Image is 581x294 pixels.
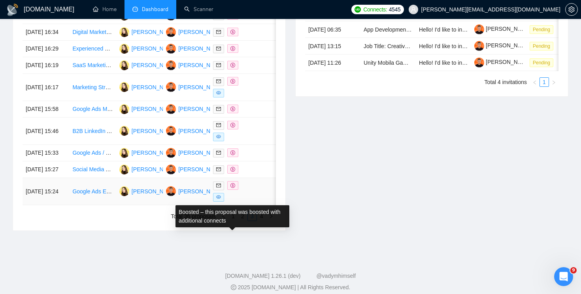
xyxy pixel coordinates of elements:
[216,90,221,95] span: eye
[230,30,235,34] span: dollar
[23,178,69,205] td: [DATE] 15:24
[132,187,177,196] div: [PERSON_NAME]
[178,148,224,157] div: [PERSON_NAME]
[119,127,177,134] a: VM[PERSON_NAME]
[411,7,416,12] span: user
[119,82,129,92] img: VM
[69,74,116,101] td: Marketing Strategist and Execution Partner for AI Automation Business
[178,105,224,113] div: [PERSON_NAME]
[178,127,224,135] div: [PERSON_NAME]
[474,24,484,34] img: c14xhZlC-tuZVDV19vT9PqPao_mWkLBFZtPhMWXnAzD5A78GLaVOfmL__cgNkALhSq
[119,62,177,68] a: VM[PERSON_NAME]
[530,42,553,51] span: Pending
[23,118,69,145] td: [DATE] 15:46
[216,79,221,84] span: mail
[23,145,69,161] td: [DATE] 15:33
[166,165,176,174] img: YY
[69,118,116,145] td: B2B LinkedIn Ads Strategist
[530,77,539,87] button: left
[72,106,189,112] a: Google Ads Manager for Australian Labour Hire
[166,104,176,114] img: YY
[166,28,224,35] a: YY[PERSON_NAME]
[539,77,549,87] li: 1
[72,45,287,52] a: Experienced Paid Media Specialist | Google, Bing, Meta, GTM & GA4 (Long-Term Role)
[178,83,224,92] div: [PERSON_NAME]
[132,165,177,174] div: [PERSON_NAME]
[360,54,416,71] td: Unity Mobila Game developer needed to build idle rpg battle
[23,101,69,118] td: [DATE] 15:58
[530,25,553,34] span: Pending
[132,148,177,157] div: [PERSON_NAME]
[216,63,221,67] span: mail
[178,165,224,174] div: [PERSON_NAME]
[166,166,224,172] a: YY[PERSON_NAME]
[230,63,235,67] span: dollar
[69,145,116,161] td: Google Ads / SEM Specialist
[530,58,553,67] span: Pending
[474,26,531,32] a: [PERSON_NAME]
[551,80,556,85] span: right
[178,28,224,36] div: [PERSON_NAME]
[474,42,531,49] a: [PERSON_NAME]
[119,166,177,172] a: VM[PERSON_NAME]
[119,27,129,37] img: VM
[230,150,235,155] span: dollar
[69,101,116,118] td: Google Ads Manager for Australian Labour Hire
[132,105,177,113] div: [PERSON_NAME]
[225,273,301,279] a: [DOMAIN_NAME] 1.26.1 (dev)
[474,41,484,51] img: c14xhZlC-tuZVDV19vT9PqPao_mWkLBFZtPhMWXnAzD5A78GLaVOfmL__cgNkALhSq
[565,6,578,13] a: setting
[363,5,387,14] span: Connects:
[316,273,356,279] a: @vadymhimself
[231,285,236,290] span: copyright
[69,178,116,205] td: Google Ads Expert
[23,57,69,74] td: [DATE] 16:19
[230,183,235,188] span: dollar
[364,26,504,33] a: App Development for Daily Game with User Management
[230,123,235,127] span: dollar
[178,44,224,53] div: [PERSON_NAME]
[166,188,224,194] a: YY[PERSON_NAME]
[554,267,573,286] iframe: Intercom live chat
[6,283,575,292] div: 2025 [DOMAIN_NAME] | All Rights Reserved.
[23,24,69,41] td: [DATE] 16:34
[216,30,221,34] span: mail
[305,21,360,38] td: [DATE] 06:35
[23,74,69,101] td: [DATE] 16:17
[532,80,537,85] span: left
[216,46,221,51] span: mail
[364,43,542,49] a: Job Title: Creative Copywriter - Master of Words and Captivating Content
[166,82,176,92] img: YY
[119,165,129,174] img: VM
[178,187,224,196] div: [PERSON_NAME]
[355,6,361,13] img: upwork-logo.png
[132,127,177,135] div: [PERSON_NAME]
[119,105,177,112] a: VM[PERSON_NAME]
[230,167,235,172] span: dollar
[72,84,245,90] a: Marketing Strategist and Execution Partner for AI Automation Business
[530,77,539,87] li: Previous Page
[166,148,176,158] img: YY
[166,62,224,68] a: YY[PERSON_NAME]
[119,45,177,51] a: VM[PERSON_NAME]
[166,149,224,155] a: YY[PERSON_NAME]
[132,61,177,69] div: [PERSON_NAME]
[119,126,129,136] img: VM
[566,6,577,13] span: setting
[216,183,221,188] span: mail
[119,104,129,114] img: VM
[166,44,176,54] img: YY
[230,46,235,51] span: dollar
[166,105,224,112] a: YY[PERSON_NAME]
[216,195,221,199] span: eye
[119,188,177,194] a: VM[PERSON_NAME]
[119,84,177,90] a: VM[PERSON_NAME]
[360,21,416,38] td: App Development for Daily Game with User Management
[72,128,141,134] a: B2B LinkedIn Ads Strategist
[93,6,117,13] a: homeHome
[69,161,116,178] td: Social Media Ads Manager & Digital Marketer for African Language Learning App
[216,107,221,111] span: mail
[549,77,558,87] button: right
[565,3,578,16] button: setting
[72,29,195,35] a: Digital Marketing Specialist for SaaS in Hospitality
